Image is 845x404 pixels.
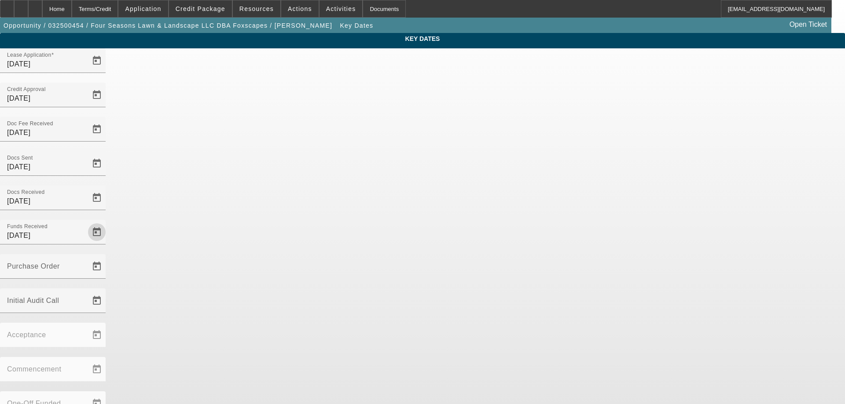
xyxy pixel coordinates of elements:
[7,365,61,373] mat-label: Commencement
[7,121,53,127] mat-label: Doc Fee Received
[7,155,33,161] mat-label: Docs Sent
[7,224,48,229] mat-label: Funds Received
[4,22,332,29] span: Opportunity / 032500454 / Four Seasons Lawn & Landscape LLC DBA Foxscapes / [PERSON_NAME]
[7,189,45,195] mat-label: Docs Received
[7,297,59,304] mat-label: Initial Audit Call
[233,0,280,17] button: Resources
[169,0,232,17] button: Credit Package
[88,86,106,104] button: Open calendar
[176,5,225,12] span: Credit Package
[88,155,106,172] button: Open calendar
[281,0,319,17] button: Actions
[88,189,106,207] button: Open calendar
[326,5,356,12] span: Activities
[7,262,60,270] mat-label: Purchase Order
[88,258,106,275] button: Open calendar
[320,0,363,17] button: Activities
[88,223,106,241] button: Open calendar
[88,52,106,69] button: Open calendar
[239,5,274,12] span: Resources
[786,17,830,32] a: Open Ticket
[7,331,46,338] mat-label: Acceptance
[7,35,838,42] span: Key Dates
[88,120,106,138] button: Open calendar
[338,18,376,33] button: Key Dates
[125,5,161,12] span: Application
[340,22,374,29] span: Key Dates
[288,5,312,12] span: Actions
[7,52,51,58] mat-label: Lease Application
[7,87,46,92] mat-label: Credit Approval
[88,292,106,309] button: Open calendar
[118,0,168,17] button: Application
